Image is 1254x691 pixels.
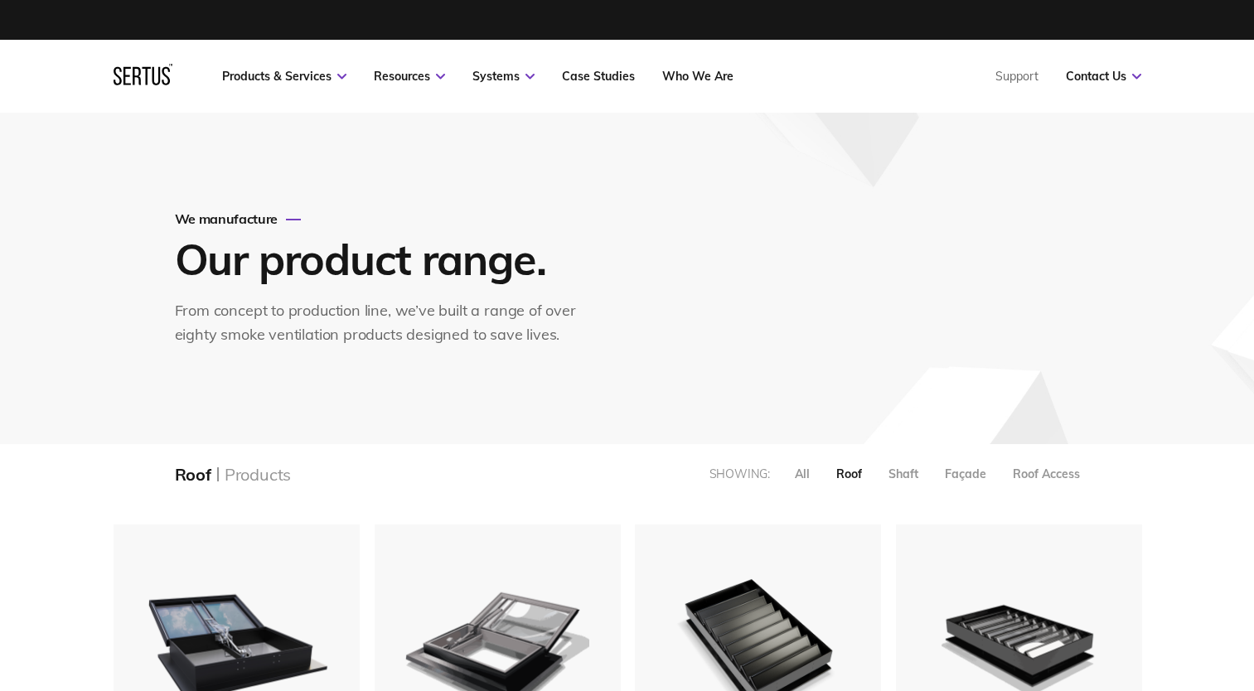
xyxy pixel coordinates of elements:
[175,232,589,286] h1: Our product range.
[374,69,445,84] a: Resources
[836,466,862,481] div: Roof
[472,69,535,84] a: Systems
[1066,69,1141,84] a: Contact Us
[795,466,810,481] div: All
[945,466,986,481] div: Façade
[222,69,346,84] a: Products & Services
[888,466,918,481] div: Shaft
[562,69,635,84] a: Case Studies
[225,464,291,485] div: Products
[1013,466,1080,481] div: Roof Access
[662,69,734,84] a: Who We Are
[709,466,770,481] div: Showing:
[175,464,211,485] div: Roof
[175,210,593,227] div: We manufacture
[175,299,593,347] div: From concept to production line, we’ve built a range of over eighty smoke ventilation products de...
[995,69,1039,84] a: Support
